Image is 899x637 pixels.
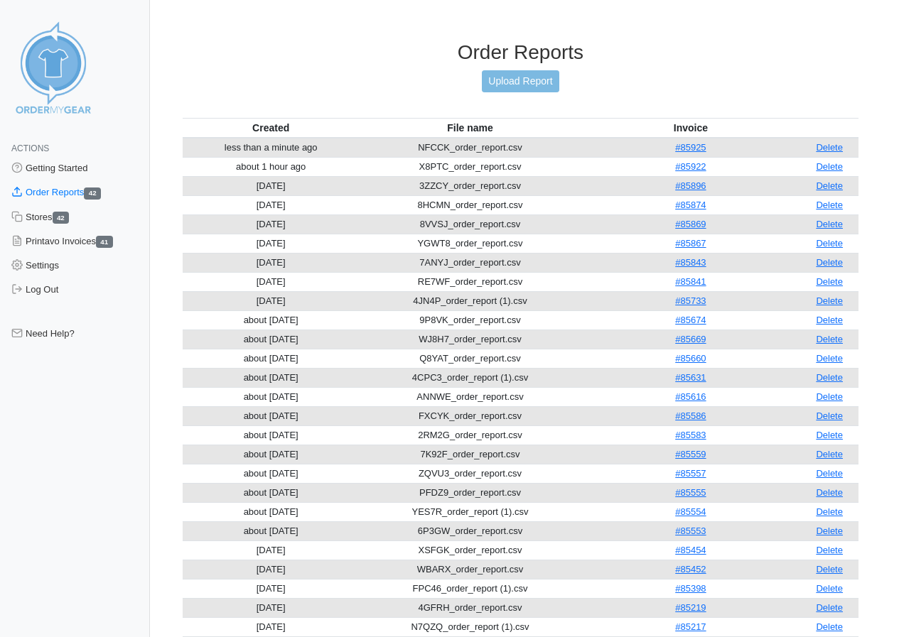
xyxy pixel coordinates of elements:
[675,564,706,575] a: #85452
[816,506,843,517] a: Delete
[675,276,706,287] a: #85841
[675,526,706,536] a: #85553
[581,118,801,138] th: Invoice
[675,295,706,306] a: #85733
[183,138,360,158] td: less than a minute ago
[183,330,360,349] td: about [DATE]
[360,157,581,176] td: X8PTC_order_report.csv
[183,368,360,387] td: about [DATE]
[675,353,706,364] a: #85660
[360,214,581,234] td: 8VVSJ_order_report.csv
[360,272,581,291] td: RE7WF_order_report.csv
[183,387,360,406] td: about [DATE]
[183,176,360,195] td: [DATE]
[816,391,843,402] a: Delete
[816,526,843,536] a: Delete
[360,406,581,425] td: FXCYK_order_report.csv
[675,334,706,344] a: #85669
[183,272,360,291] td: [DATE]
[675,161,706,172] a: #85922
[360,464,581,483] td: ZQVU3_order_report.csv
[183,540,360,560] td: [DATE]
[360,579,581,598] td: FPC46_order_report (1).csv
[816,449,843,459] a: Delete
[360,445,581,464] td: 7K92F_order_report.csv
[816,180,843,191] a: Delete
[675,372,706,383] a: #85631
[816,487,843,498] a: Delete
[816,315,843,325] a: Delete
[183,502,360,521] td: about [DATE]
[183,579,360,598] td: [DATE]
[183,253,360,272] td: [DATE]
[675,257,706,268] a: #85843
[183,234,360,253] td: [DATE]
[675,238,706,249] a: #85867
[183,349,360,368] td: about [DATE]
[675,621,706,632] a: #85217
[183,195,360,214] td: [DATE]
[183,310,360,330] td: about [DATE]
[183,214,360,234] td: [DATE]
[675,583,706,594] a: #85398
[53,212,70,224] span: 42
[183,118,360,138] th: Created
[183,425,360,445] td: about [DATE]
[816,602,843,613] a: Delete
[675,449,706,459] a: #85559
[675,142,706,153] a: #85925
[11,143,49,153] span: Actions
[816,161,843,172] a: Delete
[675,468,706,479] a: #85557
[675,410,706,421] a: #85586
[183,521,360,540] td: about [DATE]
[183,483,360,502] td: about [DATE]
[675,200,706,210] a: #85874
[675,602,706,613] a: #85219
[675,315,706,325] a: #85674
[183,560,360,579] td: [DATE]
[360,310,581,330] td: 9P8VK_order_report.csv
[675,506,706,517] a: #85554
[360,176,581,195] td: 3ZZCY_order_report.csv
[816,276,843,287] a: Delete
[183,40,858,65] h3: Order Reports
[816,372,843,383] a: Delete
[360,330,581,349] td: WJ8H7_order_report.csv
[360,617,581,636] td: N7QZQ_order_report (1).csv
[816,430,843,440] a: Delete
[675,545,706,555] a: #85454
[360,368,581,387] td: 4CPC3_order_report (1).csv
[816,583,843,594] a: Delete
[360,387,581,406] td: ANNWE_order_report.csv
[816,564,843,575] a: Delete
[360,540,581,560] td: XSFGK_order_report.csv
[360,560,581,579] td: WBARX_order_report.csv
[675,430,706,440] a: #85583
[183,291,360,310] td: [DATE]
[84,187,101,200] span: 42
[816,410,843,421] a: Delete
[816,257,843,268] a: Delete
[675,180,706,191] a: #85896
[360,598,581,617] td: 4GFRH_order_report.csv
[816,353,843,364] a: Delete
[360,291,581,310] td: 4JN4P_order_report (1).csv
[675,219,706,229] a: #85869
[360,425,581,445] td: 2RM2G_order_report.csv
[816,200,843,210] a: Delete
[183,445,360,464] td: about [DATE]
[183,464,360,483] td: about [DATE]
[675,487,706,498] a: #85555
[360,195,581,214] td: 8HCMN_order_report.csv
[816,545,843,555] a: Delete
[816,621,843,632] a: Delete
[360,502,581,521] td: YES7R_order_report (1).csv
[482,70,559,92] a: Upload Report
[96,236,113,248] span: 41
[816,219,843,229] a: Delete
[360,521,581,540] td: 6P3GW_order_report.csv
[360,234,581,253] td: YGWT8_order_report.csv
[183,617,360,636] td: [DATE]
[816,238,843,249] a: Delete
